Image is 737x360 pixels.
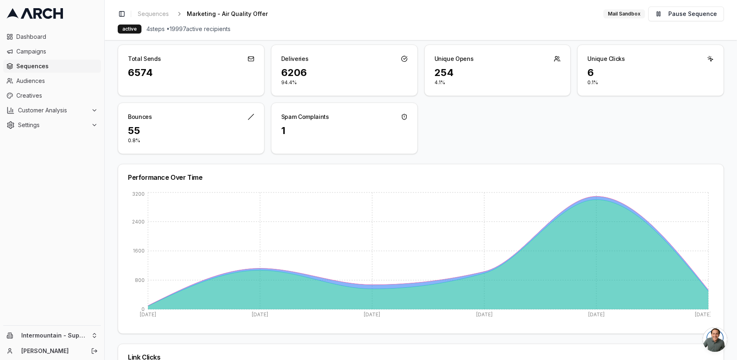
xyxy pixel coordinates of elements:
p: 4.1% [435,79,561,86]
div: active [118,25,141,34]
span: Sequences [138,10,169,18]
span: Customer Analysis [18,106,88,114]
div: Total Sends [128,55,161,63]
p: 0.8% [128,137,254,144]
tspan: 3200 [132,191,145,197]
a: Campaigns [3,45,101,58]
div: Deliveries [281,55,309,63]
a: Sequences [3,60,101,73]
span: Sequences [16,62,98,70]
div: Unique Opens [435,55,474,63]
div: 55 [128,124,254,137]
div: 6574 [128,66,254,79]
span: 4 steps • 19997 active recipients [146,25,231,33]
div: Bounces [128,113,152,121]
tspan: [DATE] [695,311,711,318]
div: Unique Clicks [587,55,625,63]
div: 6 [587,66,714,79]
button: Customer Analysis [3,104,101,117]
tspan: [DATE] [476,311,493,318]
a: Audiences [3,74,101,87]
a: Sequences [134,8,172,20]
tspan: 2400 [132,219,145,225]
button: Pause Sequence [648,7,724,21]
div: 1 [281,124,408,137]
tspan: [DATE] [588,311,605,318]
p: 94.4% [281,79,408,86]
tspan: 0 [141,306,145,312]
nav: breadcrumb [134,8,281,20]
button: Settings [3,119,101,132]
tspan: 800 [135,277,145,283]
button: Log out [89,345,100,357]
div: Open chat [703,327,727,352]
button: Intermountain - Superior Water & Air [3,329,101,342]
span: Dashboard [16,33,98,41]
tspan: [DATE] [140,311,156,318]
span: Audiences [16,77,98,85]
div: 254 [435,66,561,79]
span: Creatives [16,92,98,100]
tspan: 1600 [133,248,145,254]
span: Campaigns [16,47,98,56]
div: Performance Over Time [128,174,714,181]
div: Spam Complaints [281,113,329,121]
a: Creatives [3,89,101,102]
span: Marketing - Air Quality Offer [187,10,268,18]
a: Dashboard [3,30,101,43]
p: 0.1% [587,79,714,86]
div: 6206 [281,66,408,79]
tspan: [DATE] [364,311,380,318]
a: [PERSON_NAME] [21,347,82,355]
span: Intermountain - Superior Water & Air [21,332,88,339]
span: Settings [18,121,88,129]
div: Mail Sandbox [603,9,645,18]
tspan: [DATE] [252,311,268,318]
